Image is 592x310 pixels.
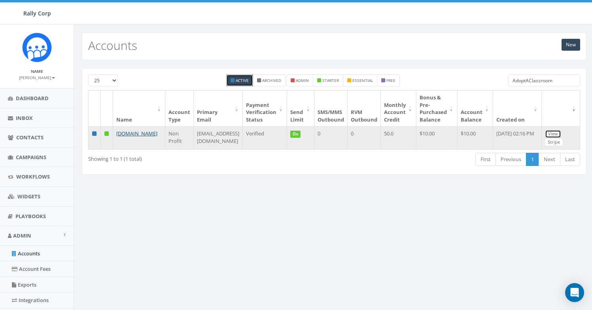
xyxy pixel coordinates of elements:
a: View [545,130,561,138]
small: admin [296,78,309,83]
td: $10.00 [458,126,493,149]
a: [DOMAIN_NAME] [116,130,157,137]
a: 1 [526,153,539,166]
span: Contacts [16,134,44,141]
a: [PERSON_NAME] [19,74,55,81]
td: [EMAIL_ADDRESS][DOMAIN_NAME] [194,126,243,149]
span: Widgets [17,193,40,200]
td: Verified [243,126,287,149]
th: Bonus &amp; Pre-Purchased Balance: activate to sort column ascending [416,91,458,126]
td: $10.00 [416,126,458,149]
a: Stripe [545,138,563,146]
a: Previous [496,153,526,166]
th: SMS/MMS Outbound [314,91,348,126]
th: Created on: activate to sort column ascending [493,91,542,126]
small: essential [352,78,373,83]
td: 0 [348,126,381,149]
td: Non Profit [165,126,194,149]
th: Primary Email : activate to sort column ascending [194,91,243,126]
small: Name [31,68,43,74]
th: Name: activate to sort column ascending [113,91,165,126]
th: Payment Verification Status : activate to sort column ascending [243,91,287,126]
span: Rally Corp [23,10,51,17]
img: Icon_1.png [22,32,52,62]
h2: Accounts [88,39,137,52]
small: [PERSON_NAME] [19,75,55,80]
span: On [290,131,301,138]
small: Archived [262,78,281,83]
small: starter [322,78,339,83]
span: Dashboard [16,95,49,102]
a: New [562,39,580,51]
a: Next [539,153,560,166]
th: Account Balance: activate to sort column ascending [458,91,493,126]
th: Monthly Account Credit: activate to sort column ascending [381,91,416,126]
span: Admin [13,232,31,239]
th: RVM Outbound [348,91,381,126]
small: Active [236,78,249,83]
span: Campaigns [16,154,46,161]
span: Playbooks [15,213,46,220]
a: First [475,153,496,166]
span: Workflows [16,173,50,180]
input: Type to search [508,74,580,86]
td: 0 [314,126,348,149]
th: Account Type [165,91,194,126]
small: free [386,78,395,83]
div: Showing 1 to 1 (1 total) [88,152,286,163]
a: Last [560,153,580,166]
div: Open Intercom Messenger [565,283,584,302]
td: [DATE] 02:16 PM [493,126,542,149]
th: Send Limit: activate to sort column ascending [287,91,314,126]
td: 50.0 [381,126,416,149]
span: Inbox [16,114,33,122]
